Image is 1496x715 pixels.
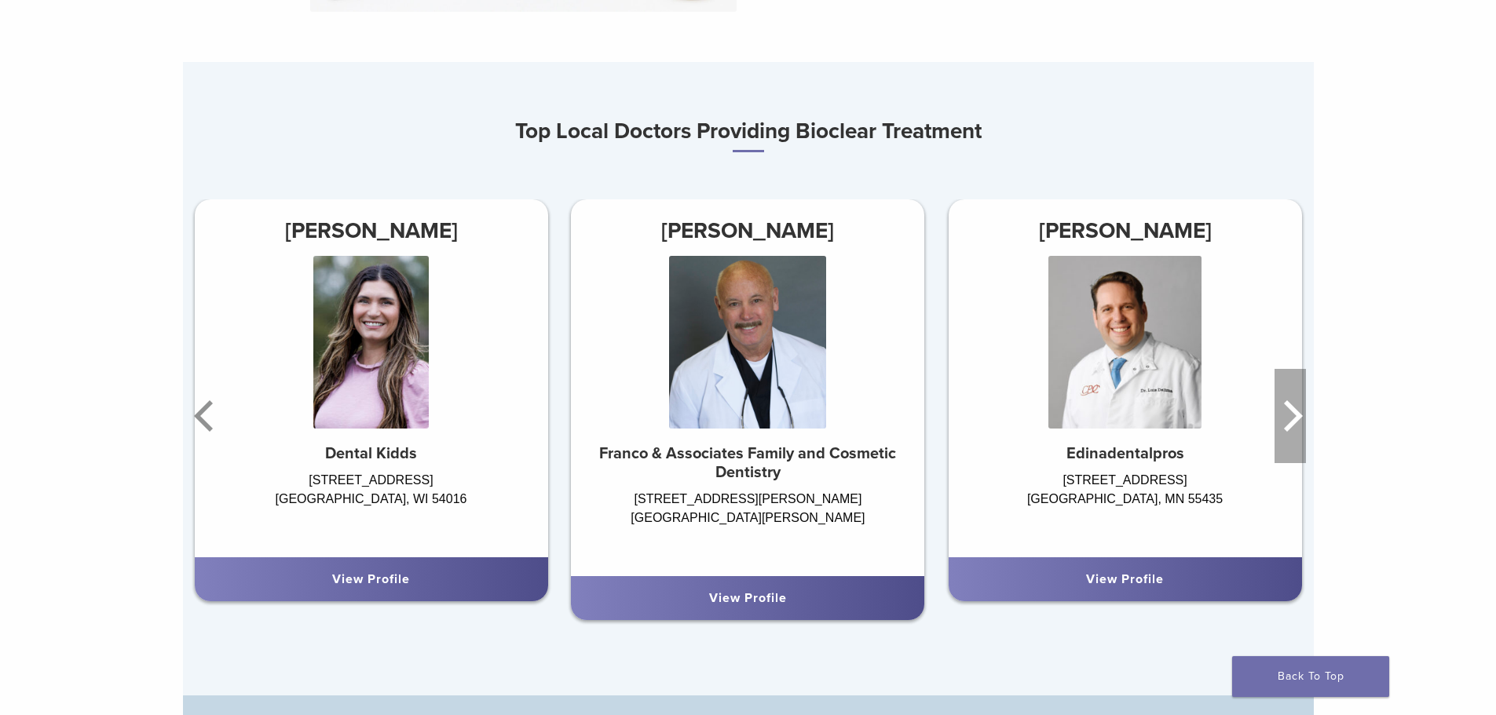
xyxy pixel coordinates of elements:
h3: Top Local Doctors Providing Bioclear Treatment [183,112,1314,152]
strong: Franco & Associates Family and Cosmetic Dentistry [599,444,896,482]
div: [STREET_ADDRESS] [GEOGRAPHIC_DATA], MN 55435 [949,471,1302,542]
div: [STREET_ADDRESS] [GEOGRAPHIC_DATA], WI 54016 [195,471,548,542]
h3: [PERSON_NAME] [571,212,924,250]
img: Dr. Luis Delima [1048,256,1202,429]
div: [STREET_ADDRESS][PERSON_NAME] [GEOGRAPHIC_DATA][PERSON_NAME] [571,490,924,560]
h3: [PERSON_NAME] [195,212,548,250]
button: Next [1275,369,1306,463]
a: Back To Top [1232,656,1389,697]
strong: Edinadentalpros [1066,444,1184,463]
a: View Profile [1086,571,1164,587]
img: Dr. Frank Milnar [669,256,826,429]
a: View Profile [709,590,787,606]
button: Previous [191,369,222,463]
h3: [PERSON_NAME] [949,212,1302,250]
strong: Dental Kidds [325,444,417,463]
a: View Profile [332,571,410,587]
img: Dr. Megan Kinder [313,256,429,429]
